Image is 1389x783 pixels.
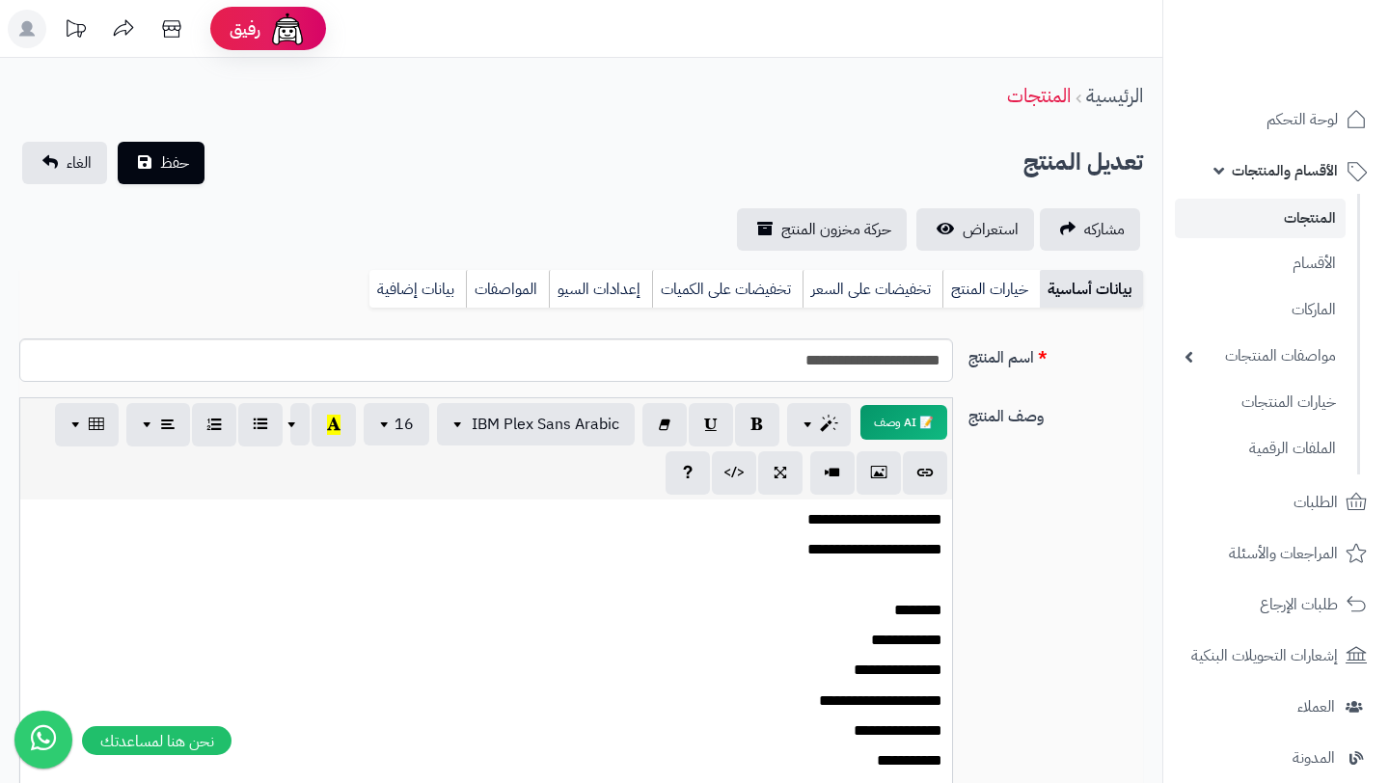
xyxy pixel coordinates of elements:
span: الأقسام والمنتجات [1232,157,1338,184]
a: لوحة التحكم [1175,96,1377,143]
a: الملفات الرقمية [1175,428,1346,470]
label: اسم المنتج [961,338,1151,369]
a: خيارات المنتج [942,270,1040,309]
button: 16 [364,403,429,445]
a: بيانات أساسية [1040,270,1143,309]
a: المراجعات والأسئلة [1175,530,1377,577]
span: حفظ [160,151,189,175]
button: حفظ [118,142,204,184]
a: المواصفات [466,270,549,309]
a: الغاء [22,142,107,184]
a: بيانات إضافية [369,270,466,309]
a: إعدادات السيو [549,270,652,309]
a: الماركات [1175,289,1346,331]
span: رفيق [230,17,260,40]
a: الأقسام [1175,243,1346,284]
span: استعراض [963,218,1019,241]
a: العملاء [1175,684,1377,730]
a: المنتجات [1175,199,1346,238]
img: logo-2.png [1258,52,1371,93]
span: إشعارات التحويلات البنكية [1191,642,1338,669]
a: المدونة [1175,735,1377,781]
a: مواصفات المنتجات [1175,336,1346,377]
a: الرئيسية [1086,81,1143,110]
img: ai-face.png [268,10,307,48]
span: الغاء [67,151,92,175]
a: حركة مخزون المنتج [737,208,907,251]
span: المدونة [1293,744,1335,771]
a: المنتجات [1007,81,1071,110]
a: خيارات المنتجات [1175,382,1346,423]
span: لوحة التحكم [1266,106,1338,133]
span: حركة مخزون المنتج [781,218,891,241]
label: وصف المنتج [961,397,1151,428]
a: مشاركه [1040,208,1140,251]
a: إشعارات التحويلات البنكية [1175,633,1377,679]
span: العملاء [1297,693,1335,720]
span: الطلبات [1294,489,1338,516]
a: استعراض [916,208,1034,251]
span: المراجعات والأسئلة [1229,540,1338,567]
span: طلبات الإرجاع [1260,591,1338,618]
a: طلبات الإرجاع [1175,581,1377,628]
h2: تعديل المنتج [1023,143,1143,182]
a: تخفيضات على السعر [803,270,942,309]
span: مشاركه [1084,218,1125,241]
a: تخفيضات على الكميات [652,270,803,309]
button: 📝 AI وصف [860,405,947,440]
a: تحديثات المنصة [51,10,99,53]
span: IBM Plex Sans Arabic [472,413,619,436]
button: IBM Plex Sans Arabic [437,403,635,445]
a: الطلبات [1175,479,1377,526]
span: 16 [395,413,414,436]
